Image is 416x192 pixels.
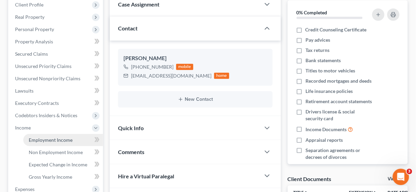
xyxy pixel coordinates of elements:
[15,88,34,94] span: Lawsuits
[10,36,103,48] a: Property Analysis
[118,125,144,131] span: Quick Info
[23,146,103,159] a: Non Employment Income
[29,137,73,143] span: Employment Income
[123,54,267,63] div: [PERSON_NAME]
[15,39,53,44] span: Property Analysis
[10,97,103,109] a: Executory Contracts
[305,26,367,33] span: Credit Counseling Certificate
[15,2,43,8] span: Client Profile
[15,186,35,192] span: Expenses
[305,57,341,64] span: Bank statements
[118,173,174,179] span: Hire a Virtual Paralegal
[118,149,144,155] span: Comments
[176,64,193,70] div: mobile
[305,78,372,84] span: Recorded mortgages and deeds
[305,67,355,74] span: Titles to motor vehicles
[15,125,31,131] span: Income
[305,108,372,122] span: Drivers license & social security card
[10,72,103,85] a: Unsecured Nonpriority Claims
[393,169,409,185] iframe: Intercom live chat
[118,1,159,8] span: Case Assignment
[305,126,347,133] span: Income Documents
[123,97,267,102] button: New Contact
[15,76,80,81] span: Unsecured Nonpriority Claims
[297,10,327,15] strong: 0% Completed
[15,14,44,20] span: Real Property
[305,98,372,105] span: Retirement account statements
[131,72,211,79] div: [EMAIL_ADDRESS][DOMAIN_NAME]
[29,149,83,155] span: Non Employment Income
[305,137,343,143] span: Appraisal reports
[29,174,72,180] span: Gross Yearly Income
[131,64,173,70] div: [PHONE_NUMBER]
[10,60,103,72] a: Unsecured Priority Claims
[23,171,103,183] a: Gross Yearly Income
[23,134,103,146] a: Employment Income
[407,169,412,174] span: 3
[305,37,330,43] span: Pay advices
[305,88,353,95] span: Life insurance policies
[15,26,54,32] span: Personal Property
[15,112,77,118] span: Codebtors Insiders & Notices
[15,63,71,69] span: Unsecured Priority Claims
[118,25,138,31] span: Contact
[23,159,103,171] a: Expected Change in Income
[15,51,48,57] span: Secured Claims
[10,85,103,97] a: Lawsuits
[388,177,405,181] a: View All
[305,147,372,161] span: Separation agreements or decrees of divorces
[10,48,103,60] a: Secured Claims
[29,162,87,167] span: Expected Change in Income
[288,175,331,182] div: Client Documents
[214,73,229,79] div: home
[305,47,329,54] span: Tax returns
[15,100,59,106] span: Executory Contracts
